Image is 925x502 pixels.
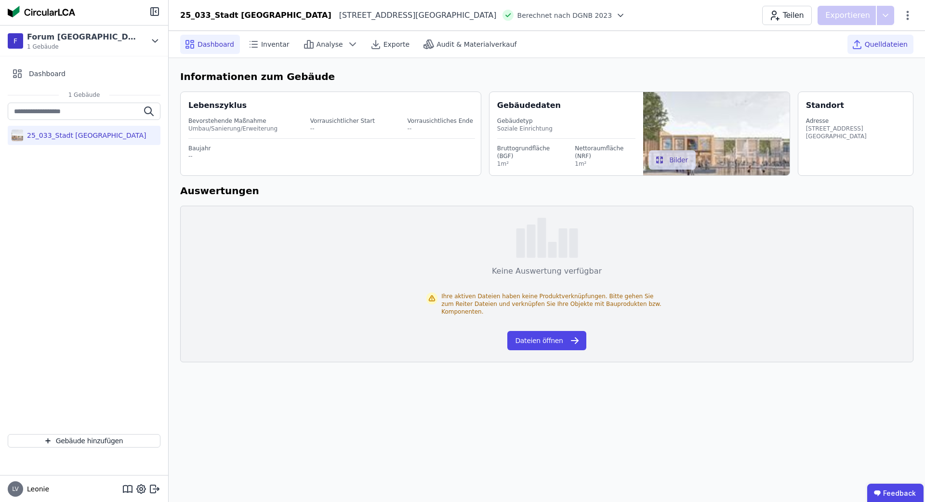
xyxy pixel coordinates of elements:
img: 25_033_Stadt Königsbrunn_Forum [12,128,23,143]
div: Bevorstehende Maßnahme [188,117,277,125]
span: Dashboard [198,40,234,49]
div: 25_033_Stadt [GEOGRAPHIC_DATA] [180,10,331,21]
div: 25_033_Stadt [GEOGRAPHIC_DATA] [23,131,146,140]
span: Inventar [261,40,290,49]
div: Keine Auswertung verfügbar [492,265,602,277]
div: Standort [806,100,844,111]
span: Quelldateien [865,40,908,49]
button: Teilen [762,6,812,25]
div: Lebenszyklus [188,100,247,111]
div: Vorrausichtlicher Start [310,117,375,125]
span: Leonie [23,484,49,494]
div: 1m² [575,160,635,168]
div: -- [408,125,473,132]
div: Baujahr [188,145,475,152]
div: Ihre aktiven Dateien haben keine Produktverknüpfungen. Bitte gehen Sie zum Reiter Dateien und ver... [441,292,667,316]
div: [STREET_ADDRESS][GEOGRAPHIC_DATA] [331,10,497,21]
div: Adresse [806,117,905,125]
div: 1m² [497,160,561,168]
span: Analyse [317,40,343,49]
button: Bilder [649,150,696,170]
div: Bruttogrundfläche (BGF) [497,145,561,160]
span: LV [12,486,19,492]
div: Gebäudetyp [497,117,635,125]
div: Umbau/Sanierung/Erweiterung [188,125,277,132]
div: Forum [GEOGRAPHIC_DATA] [27,31,138,43]
span: 1 Gebäude [27,43,138,51]
span: Berechnet nach DGNB 2023 [517,11,612,20]
div: Soziale Einrichtung [497,125,635,132]
span: Audit & Materialverkauf [436,40,516,49]
span: 1 Gebäude [59,91,110,99]
div: Vorrausichtliches Ende [408,117,473,125]
p: Exportieren [825,10,872,21]
button: Dateien öffnen [507,331,586,350]
div: -- [188,152,475,160]
span: Dashboard [29,69,66,79]
img: empty-state [516,218,578,258]
span: Exporte [383,40,410,49]
h6: Informationen zum Gebäude [180,69,913,84]
div: -- [310,125,375,132]
div: Nettoraumfläche (NRF) [575,145,635,160]
div: F [8,33,23,49]
div: Gebäudedaten [497,100,643,111]
img: Concular [8,6,75,17]
button: Gebäude hinzufügen [8,434,160,448]
h6: Auswertungen [180,184,913,198]
div: [STREET_ADDRESS][GEOGRAPHIC_DATA] [806,125,905,140]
